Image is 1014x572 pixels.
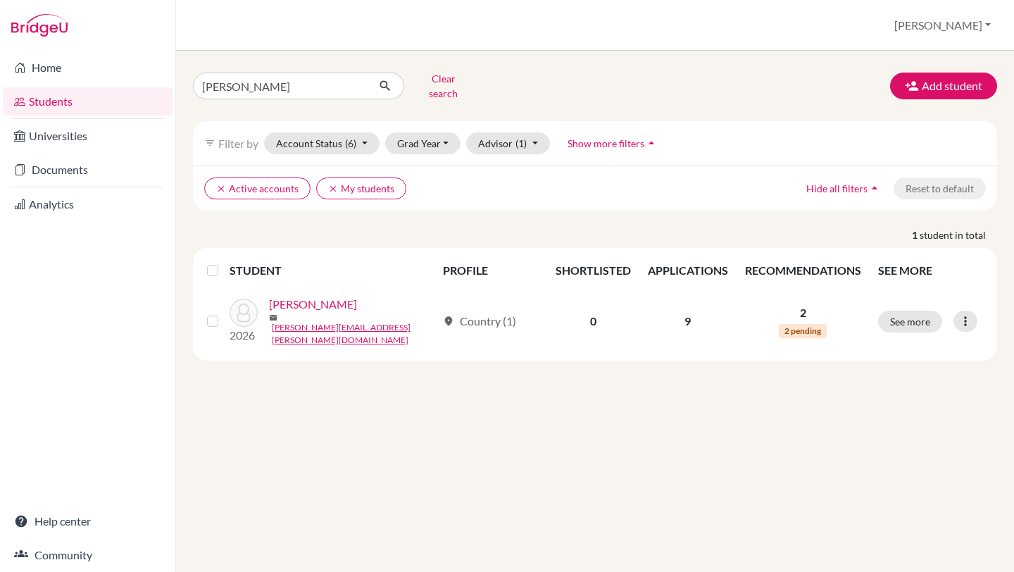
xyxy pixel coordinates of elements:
button: clearMy students [316,178,406,199]
a: Documents [3,156,173,184]
span: location_on [443,316,454,327]
i: arrow_drop_up [644,136,658,150]
td: 9 [639,287,737,355]
a: Community [3,541,173,569]
button: Reset to default [894,178,986,199]
i: clear [216,184,226,194]
i: arrow_drop_up [868,181,882,195]
a: Analytics [3,190,173,218]
th: APPLICATIONS [639,254,737,287]
span: Hide all filters [806,182,868,194]
button: Advisor(1) [466,132,550,154]
button: Account Status(6) [264,132,380,154]
th: SHORTLISTED [547,254,639,287]
img: Bridge-U [11,14,68,37]
button: See more [878,311,942,332]
th: RECOMMENDATIONS [737,254,870,287]
span: mail [269,313,277,322]
strong: 1 [912,228,920,242]
span: student in total [920,228,997,242]
span: Filter by [218,137,258,150]
th: SEE MORE [870,254,991,287]
i: filter_list [204,137,215,149]
span: 2 pending [779,324,827,338]
button: [PERSON_NAME] [888,12,997,39]
a: [PERSON_NAME] [269,296,357,313]
th: STUDENT [230,254,434,287]
th: PROFILE [434,254,547,287]
a: [PERSON_NAME][EMAIL_ADDRESS][PERSON_NAME][DOMAIN_NAME] [272,321,437,347]
p: 2 [745,304,861,321]
p: 2026 [230,327,258,344]
button: clearActive accounts [204,178,311,199]
a: Home [3,54,173,82]
span: (6) [345,137,356,149]
td: 0 [547,287,639,355]
img: Korte, Joanie [230,299,258,327]
div: Country (1) [443,313,516,330]
button: Add student [890,73,997,99]
input: Find student by name... [193,73,368,99]
span: Show more filters [568,137,644,149]
a: Help center [3,507,173,535]
a: Universities [3,122,173,150]
button: Grad Year [385,132,461,154]
button: Clear search [404,68,482,104]
a: Students [3,87,173,116]
i: clear [328,184,338,194]
button: Show more filtersarrow_drop_up [556,132,670,154]
span: (1) [515,137,527,149]
button: Hide all filtersarrow_drop_up [794,178,894,199]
